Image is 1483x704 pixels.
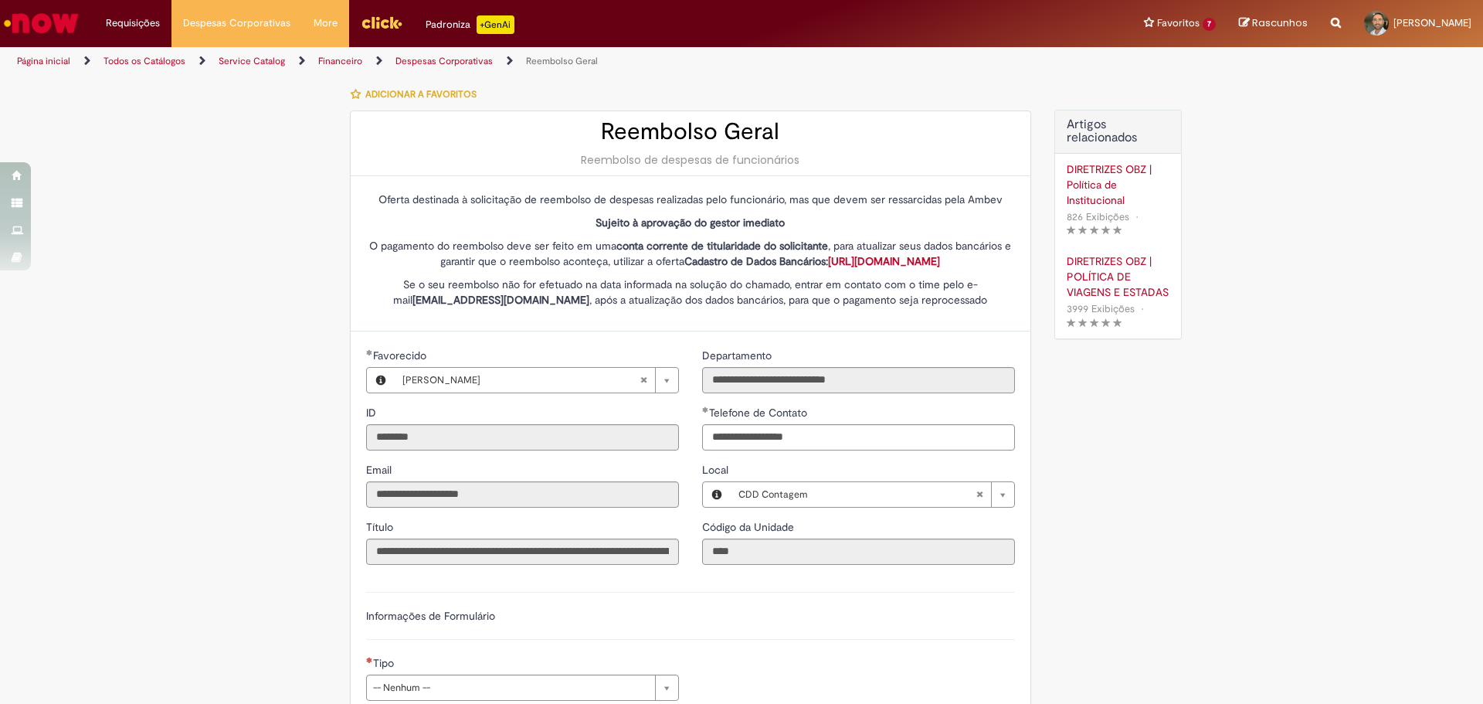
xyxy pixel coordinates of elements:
[366,424,679,451] input: ID
[702,367,1015,393] input: Departamento
[366,463,395,477] span: Somente leitura - Email
[1239,16,1308,31] a: Rascunhos
[731,482,1014,507] a: CDD ContagemLimpar campo Local
[373,675,647,700] span: -- Nenhum --
[366,609,495,623] label: Informações de Formulário
[17,55,70,67] a: Página inicial
[366,192,1015,207] p: Oferta destinada à solicitação de reembolso de despesas realizadas pelo funcionário, mas que deve...
[596,216,785,230] strong: Sujeito à aprovação do gestor imediato
[1067,162,1169,208] a: DIRETRIZES OBZ | Política de Institucional
[702,539,1015,565] input: Código da Unidade
[314,15,338,31] span: More
[703,482,731,507] button: Local, Visualizar este registro CDD Contagem
[104,55,185,67] a: Todos os Catálogos
[738,482,976,507] span: CDD Contagem
[367,368,395,393] button: Favorecido, Visualizar este registro Luis Gustavo da Costa Pereira
[366,462,395,478] label: Somente leitura - Email
[1252,15,1308,30] span: Rascunhos
[366,539,679,565] input: Título
[828,254,940,268] a: [URL][DOMAIN_NAME]
[366,406,379,420] span: Somente leitura - ID
[702,349,775,362] span: Somente leitura - Departamento
[616,239,828,253] strong: conta corrente de titularidade do solicitante
[106,15,160,31] span: Requisições
[366,657,373,663] span: Necessários
[219,55,285,67] a: Service Catalog
[1067,118,1169,145] h3: Artigos relacionados
[1067,210,1129,223] span: 826 Exibições
[1138,298,1147,319] span: •
[366,405,379,420] label: Somente leitura - ID
[702,348,775,363] label: Somente leitura - Departamento
[361,11,402,34] img: click_logo_yellow_360x200.png
[632,368,655,393] abbr: Limpar campo Favorecido
[702,520,797,534] span: Somente leitura - Código da Unidade
[2,8,81,39] img: ServiceNow
[426,15,514,34] div: Padroniza
[373,656,397,670] span: Tipo
[702,406,709,413] span: Obrigatório Preenchido
[1067,302,1135,315] span: 3999 Exibições
[702,519,797,535] label: Somente leitura - Código da Unidade
[318,55,362,67] a: Financeiro
[526,55,598,67] a: Reembolso Geral
[12,47,977,76] ul: Trilhas de página
[702,463,731,477] span: Local
[366,519,396,535] label: Somente leitura - Título
[1132,206,1142,227] span: •
[1393,16,1471,29] span: [PERSON_NAME]
[373,349,429,362] span: Necessários - Favorecido
[684,254,940,268] strong: Cadastro de Dados Bancários:
[366,119,1015,145] h2: Reembolso Geral
[366,277,1015,308] p: Se o seu reembolso não for efetuado na data informada na solução do chamado, entrar em contato co...
[1203,18,1216,31] span: 7
[366,520,396,534] span: Somente leitura - Título
[183,15,290,31] span: Despesas Corporativas
[1157,15,1200,31] span: Favoritos
[702,424,1015,451] input: Telefone de Contato
[1067,253,1169,300] a: DIRETRIZES OBZ | POLÍTICA DE VIAGENS E ESTADAS
[365,88,477,100] span: Adicionar a Favoritos
[366,349,373,355] span: Obrigatório Preenchido
[350,78,485,111] button: Adicionar a Favoritos
[412,293,589,307] strong: [EMAIL_ADDRESS][DOMAIN_NAME]
[366,152,1015,168] div: Reembolso de despesas de funcionários
[366,238,1015,269] p: O pagamento do reembolso deve ser feito em uma , para atualizar seus dados bancários e garantir q...
[477,15,514,34] p: +GenAi
[402,368,640,393] span: [PERSON_NAME]
[395,368,678,393] a: [PERSON_NAME]Limpar campo Favorecido
[709,406,810,420] span: Telefone de Contato
[366,481,679,508] input: Email
[968,482,991,507] abbr: Limpar campo Local
[395,55,493,67] a: Despesas Corporativas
